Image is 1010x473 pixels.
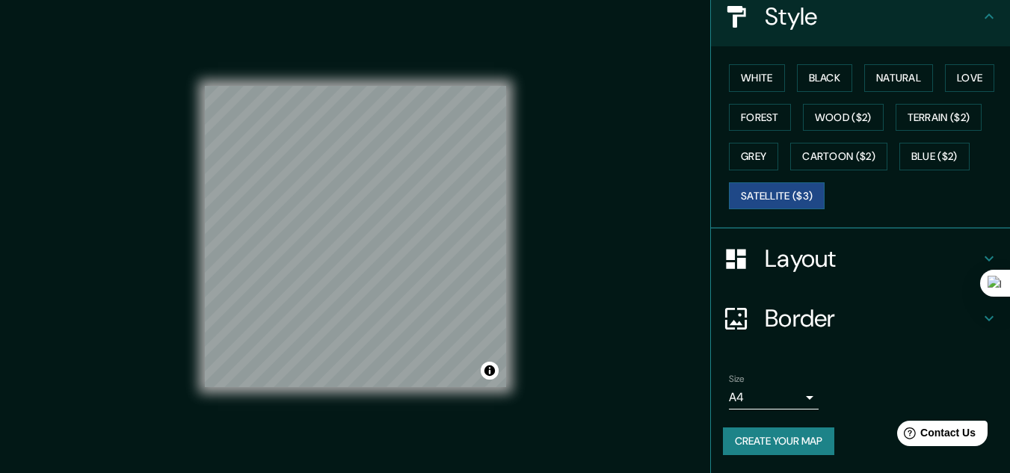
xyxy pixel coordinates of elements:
[896,104,982,132] button: Terrain ($2)
[723,427,834,455] button: Create your map
[711,229,1010,288] div: Layout
[205,86,506,387] canvas: Map
[729,182,825,210] button: Satellite ($3)
[877,415,994,457] iframe: Help widget launcher
[899,143,970,170] button: Blue ($2)
[765,244,980,273] h4: Layout
[481,362,499,380] button: Toggle attribution
[729,104,791,132] button: Forest
[729,386,819,409] div: A4
[711,288,1010,348] div: Border
[729,64,785,92] button: White
[729,373,745,386] label: Size
[790,143,887,170] button: Cartoon ($2)
[864,64,933,92] button: Natural
[945,64,994,92] button: Love
[765,1,980,31] h4: Style
[803,104,884,132] button: Wood ($2)
[797,64,853,92] button: Black
[729,143,778,170] button: Grey
[765,303,980,333] h4: Border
